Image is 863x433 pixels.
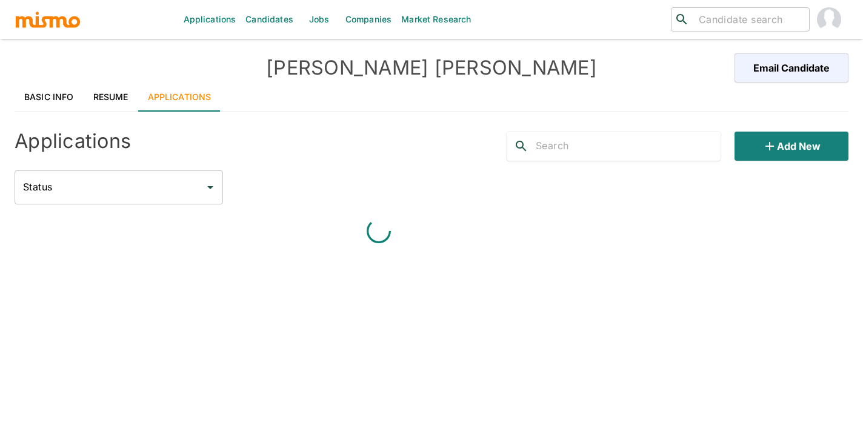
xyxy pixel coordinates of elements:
[15,10,81,29] img: logo
[138,82,221,112] a: Applications
[15,129,131,153] h4: Applications
[694,11,804,28] input: Candidate search
[15,82,84,112] a: Basic Info
[84,82,138,112] a: Resume
[507,132,536,161] button: search
[817,7,841,32] img: Maria Lujan Ciommo
[202,179,219,196] button: Open
[735,132,848,161] button: Add new
[536,136,721,156] input: Search
[735,53,848,82] button: Email Candidate
[223,56,640,80] h4: [PERSON_NAME] [PERSON_NAME]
